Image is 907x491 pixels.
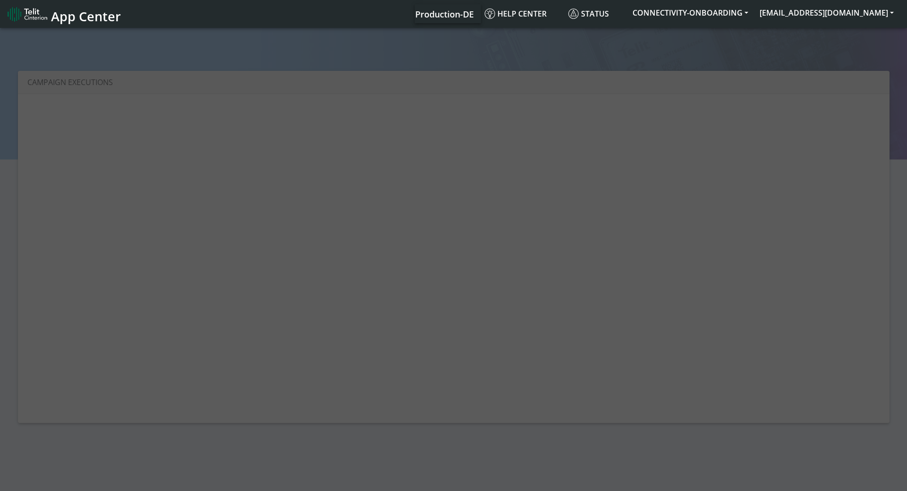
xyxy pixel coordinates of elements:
button: CONNECTIVITY-ONBOARDING [627,4,754,21]
span: Status [568,9,609,19]
img: logo-telit-cinterion-gw-new.png [8,7,47,22]
span: Production-DE [415,9,474,20]
span: Help center [485,9,547,19]
img: status.svg [568,9,579,19]
a: App Center [8,4,120,24]
a: Your current platform instance [415,4,473,23]
span: App Center [51,8,121,25]
a: Status [565,4,627,23]
button: [EMAIL_ADDRESS][DOMAIN_NAME] [754,4,899,21]
a: Help center [481,4,565,23]
img: knowledge.svg [485,9,495,19]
